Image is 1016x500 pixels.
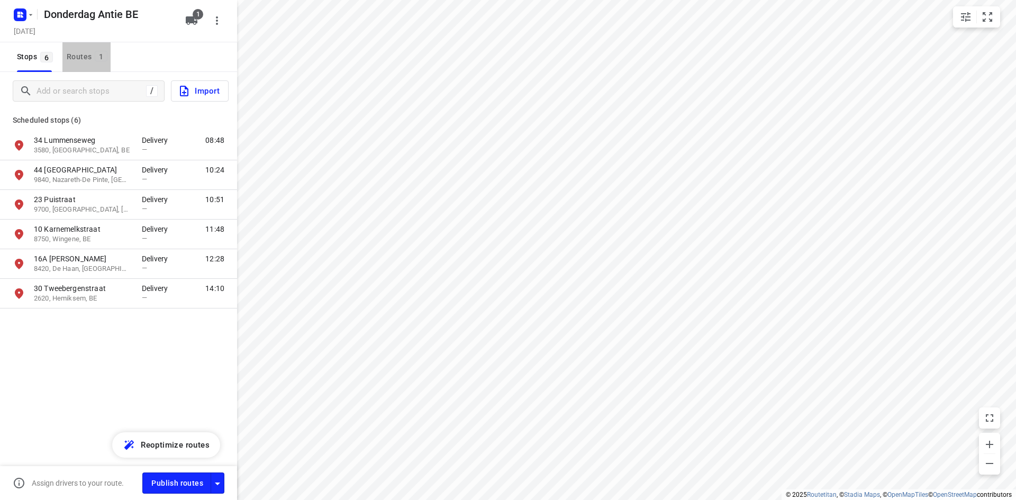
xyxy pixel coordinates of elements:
a: Import [165,80,229,102]
span: Stops [17,50,56,63]
div: Routes [67,50,111,63]
p: 23 Puistraat [34,194,131,205]
a: Routetitan [807,491,837,498]
button: Fit zoom [977,6,998,28]
p: 8420, De Haan, [GEOGRAPHIC_DATA] [34,264,131,274]
span: 11:48 [205,224,224,234]
p: Delivery [142,283,174,294]
p: 44 [GEOGRAPHIC_DATA] [34,165,131,175]
span: 10:51 [205,194,224,205]
button: 1 [181,10,202,31]
button: More [206,10,228,31]
p: Assign drivers to your route. [32,479,124,487]
p: Delivery [142,224,174,234]
p: 9840, Nazareth-De Pinte, [GEOGRAPHIC_DATA] [34,175,131,185]
p: 16A [PERSON_NAME] [34,253,131,264]
p: 9700, [GEOGRAPHIC_DATA], [GEOGRAPHIC_DATA] [34,205,131,215]
span: 14:10 [205,283,224,294]
span: Reoptimize routes [141,438,210,452]
div: / [146,85,158,97]
span: Import [178,84,220,98]
p: 30 Tweebergenstraat [34,283,131,294]
h5: Project date [10,25,40,37]
span: 12:28 [205,253,224,264]
p: Delivery [142,165,174,175]
p: Delivery [142,135,174,146]
div: Driver app settings [211,476,224,489]
span: — [142,146,147,153]
span: 1 [193,9,203,20]
input: Add or search stops [37,83,146,99]
span: — [142,175,147,183]
span: 08:48 [205,135,224,146]
a: OpenMapTiles [887,491,928,498]
button: Reoptimize routes [112,432,220,458]
a: OpenStreetMap [933,491,977,498]
p: 10 Karnemelkstraat [34,224,131,234]
span: 6 [40,52,53,62]
h5: Rename [40,6,177,23]
p: Delivery [142,253,174,264]
button: Publish routes [142,472,211,493]
span: Publish routes [151,477,203,490]
li: © 2025 , © , © © contributors [786,491,1012,498]
p: Delivery [142,194,174,205]
a: Stadia Maps [844,491,880,498]
span: 10:24 [205,165,224,175]
span: 1 [95,51,107,61]
span: — [142,234,147,242]
p: 8750, Wingene, BE [34,234,131,244]
span: — [142,294,147,302]
p: 3580, [GEOGRAPHIC_DATA], BE [34,146,131,156]
p: Scheduled stops ( 6 ) [13,114,224,126]
div: small contained button group [953,6,1000,28]
span: — [142,205,147,213]
span: — [142,264,147,272]
button: Import [171,80,229,102]
p: 34 Lummenseweg [34,135,131,146]
p: 2620, Hemiksem, BE [34,294,131,304]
